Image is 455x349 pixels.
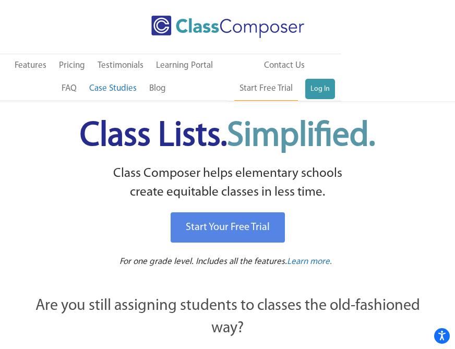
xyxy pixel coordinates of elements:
[151,16,304,38] img: Class Composer
[287,256,332,269] a: Learn more.
[56,77,82,100] a: FAQ
[186,222,270,233] span: Start Your Free Trial
[151,54,218,77] a: Learning Portal
[234,77,298,101] a: Start Free Trial
[144,77,171,100] a: Blog
[227,54,341,101] nav: Header Menu
[80,119,375,153] span: Class Lists.
[287,257,332,266] span: Learn more.
[21,295,434,340] p: Are you still assigning students to classes the old-fashioned way?
[54,54,90,77] a: Pricing
[171,212,285,243] a: Start Your Free Trial
[92,54,149,77] a: Testimonials
[10,164,445,202] p: Class Composer helps elementary schools create equitable classes in less time.
[259,54,310,77] a: Contact Us
[227,119,375,153] span: Simplified.
[84,77,142,100] a: Case Studies
[305,79,335,100] a: Log In
[9,54,52,77] a: Features
[119,257,287,266] span: For one grade level. Includes all the features.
